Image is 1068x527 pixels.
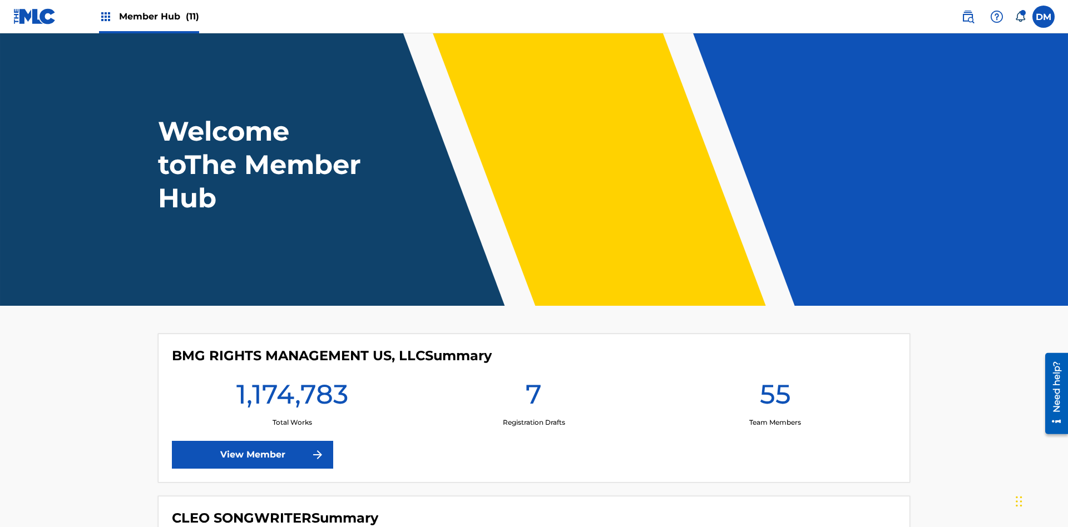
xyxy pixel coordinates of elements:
span: Member Hub [119,10,199,23]
p: Registration Drafts [503,417,565,427]
div: User Menu [1032,6,1055,28]
img: MLC Logo [13,8,56,24]
h4: BMG RIGHTS MANAGEMENT US, LLC [172,347,492,364]
p: Total Works [273,417,312,427]
iframe: Resource Center [1037,349,1068,440]
p: Team Members [749,417,801,427]
h1: 1,174,783 [236,377,348,417]
h1: Welcome to The Member Hub [158,115,366,215]
div: Notifications [1015,11,1026,22]
h1: 55 [760,377,791,417]
img: search [961,10,975,23]
div: Drag [1016,485,1022,518]
div: Help [986,6,1008,28]
a: Public Search [957,6,979,28]
h1: 7 [526,377,542,417]
img: Top Rightsholders [99,10,112,23]
span: (11) [186,11,199,22]
img: f7272a7cc735f4ea7f67.svg [311,448,324,461]
img: help [990,10,1003,23]
iframe: Chat Widget [1012,474,1068,527]
a: View Member [172,441,333,469]
h4: CLEO SONGWRITER [172,510,378,526]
